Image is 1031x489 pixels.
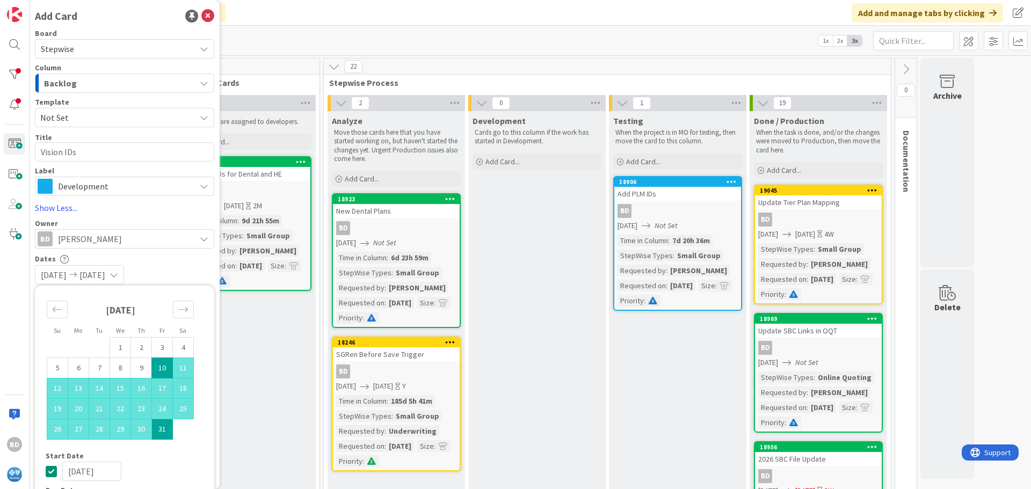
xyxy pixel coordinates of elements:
[618,280,666,291] div: Requested on
[7,7,22,22] img: Visit kanbanzone.com
[402,381,406,392] div: Y
[137,326,145,334] small: Th
[336,237,356,249] span: [DATE]
[618,250,673,261] div: StepWise Types
[373,238,396,247] i: Not Set
[47,358,68,378] td: Choose Sunday, 10/05/2025 12:00 PM as your check-in date. It’s available.
[856,402,858,413] span: :
[89,419,110,440] td: Selected. Tuesday, 10/28/2025 12:00 PM
[673,250,674,261] span: :
[618,204,631,218] div: BD
[333,194,460,204] div: 18923
[808,258,870,270] div: [PERSON_NAME]
[384,297,386,309] span: :
[362,455,364,467] span: :
[667,265,730,276] div: [PERSON_NAME]
[614,187,741,201] div: Add PLM IDs
[237,245,299,257] div: [PERSON_NAME]
[758,417,785,428] div: Priority
[824,229,834,240] div: 4W
[188,158,310,166] div: 19006
[755,324,882,338] div: Update SBC Links in OQT
[35,30,57,37] span: Board
[110,338,131,358] td: Choose Wednesday, 10/01/2025 12:00 PM as your check-in date. It’s available.
[131,399,152,419] td: Selected. Thursday, 10/23/2025 12:00 PM
[35,98,69,106] span: Template
[475,128,599,146] p: Cards go to this column if the work has started in Development.
[185,118,309,126] p: These cards are assigned to developers.
[387,252,388,264] span: :
[668,235,670,246] span: :
[35,74,214,93] button: Backlog
[68,358,89,378] td: Choose Monday, 10/06/2025 12:00 PM as your check-in date. It’s available.
[23,2,49,14] span: Support
[807,258,808,270] span: :
[35,201,214,214] a: Show Less...
[818,35,833,46] span: 1x
[755,314,882,338] div: 18969Update SBC Links in OQT
[336,425,384,437] div: Requested by
[344,60,362,73] span: 22
[336,364,350,378] div: BD
[152,419,173,440] td: Selected as end date. Friday, 10/31/2025 12:00 PM
[179,326,186,334] small: Sa
[336,282,384,294] div: Requested by
[758,273,807,285] div: Requested on
[417,297,434,309] div: Size
[839,273,856,285] div: Size
[674,250,723,261] div: Small Group
[814,243,815,255] span: :
[334,128,459,163] p: Move those cards here that you have started working on, but haven't started the changes yet. Urge...
[807,386,808,398] span: :
[244,230,293,242] div: Small Group
[47,378,68,399] td: Selected. Sunday, 10/12/2025 12:00 PM
[235,245,237,257] span: :
[237,260,265,272] div: [DATE]
[338,339,460,346] div: 18246
[35,255,56,262] span: Dates
[336,221,350,235] div: BD
[758,469,772,483] div: BD
[755,442,882,452] div: 18956
[184,184,310,198] div: BD
[351,97,369,110] span: 2
[68,419,89,440] td: Selected. Monday, 10/27/2025 12:00 PM
[333,338,460,347] div: 18246
[666,265,667,276] span: :
[35,291,206,452] div: Calendar
[758,243,814,255] div: StepWise Types
[492,97,510,110] span: 0
[159,326,165,334] small: Fr
[755,442,882,466] div: 189562026 SBC File Update
[852,3,1003,23] div: Add and manage tabs by clicking
[633,97,651,110] span: 1
[897,84,915,97] span: 0
[847,35,862,46] span: 3x
[614,177,741,201] div: 18906Add PLM IDs
[760,443,882,451] div: 18956
[795,357,818,367] i: Not Set
[173,378,194,399] td: Selected. Saturday, 10/18/2025 12:00 PM
[268,260,285,272] div: Size
[758,357,778,368] span: [DATE]
[615,128,740,146] p: When the project is in MO for testing, then move the card to this column.
[332,115,362,126] span: Analyze
[391,267,393,279] span: :
[336,395,387,407] div: Time in Column
[173,301,194,318] div: Move forward to switch to the next month.
[807,402,808,413] span: :
[285,260,286,272] span: :
[235,260,237,272] span: :
[755,452,882,466] div: 2026 SBC File Update
[758,229,778,240] span: [DATE]
[417,440,434,452] div: Size
[96,326,103,334] small: Tu
[807,273,808,285] span: :
[131,358,152,378] td: Choose Thursday, 10/09/2025 12:00 PM as your check-in date. It’s available.
[47,419,68,440] td: Selected. Sunday, 10/26/2025 12:00 PM
[68,378,89,399] td: Selected. Monday, 10/13/2025 12:00 PM
[755,195,882,209] div: Update Tier Plan Mapping
[62,462,121,481] input: MM/DD/YYYY
[35,8,77,24] div: Add Card
[35,133,52,142] label: Title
